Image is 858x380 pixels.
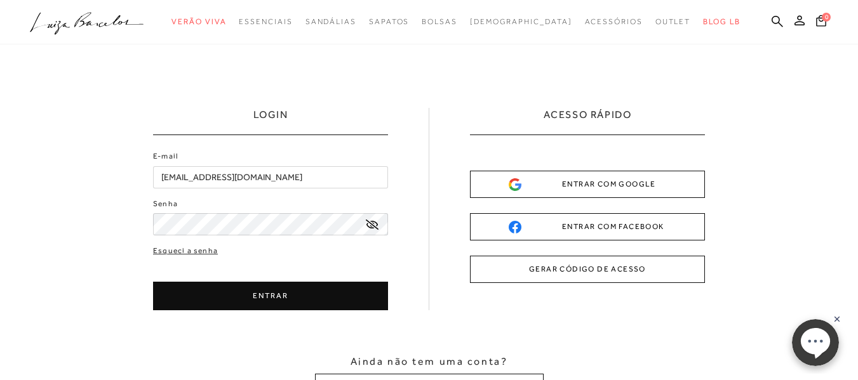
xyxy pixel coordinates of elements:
[239,10,292,34] a: categoryNavScreenReaderText
[153,166,388,188] input: E-mail
[812,14,830,31] button: 0
[366,219,379,229] a: exibir senha
[153,282,388,310] button: ENTRAR
[422,17,457,26] span: Bolsas
[369,10,409,34] a: categoryNavScreenReaderText
[305,17,356,26] span: Sandálias
[703,17,740,26] span: BLOG LB
[369,17,409,26] span: Sapatos
[470,17,572,26] span: [DEMOGRAPHIC_DATA]
[171,17,226,26] span: Verão Viva
[585,17,643,26] span: Acessórios
[703,10,740,34] a: BLOG LB
[655,17,691,26] span: Outlet
[253,108,288,134] h1: LOGIN
[585,10,643,34] a: categoryNavScreenReaderText
[544,108,632,134] h2: ACESSO RÁPIDO
[153,150,178,162] label: E-mail
[822,13,831,22] span: 0
[470,10,572,34] a: noSubCategoriesText
[153,245,218,257] a: Esqueci a senha
[509,178,666,191] div: ENTRAR COM GOOGLE
[470,213,705,240] button: ENTRAR COM FACEBOOK
[351,355,507,369] span: Ainda não tem uma conta?
[239,17,292,26] span: Essenciais
[171,10,226,34] a: categoryNavScreenReaderText
[153,198,178,210] label: Senha
[470,256,705,283] button: GERAR CÓDIGO DE ACESSO
[655,10,691,34] a: categoryNavScreenReaderText
[509,220,666,233] div: ENTRAR COM FACEBOOK
[305,10,356,34] a: categoryNavScreenReaderText
[470,171,705,198] button: ENTRAR COM GOOGLE
[422,10,457,34] a: categoryNavScreenReaderText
